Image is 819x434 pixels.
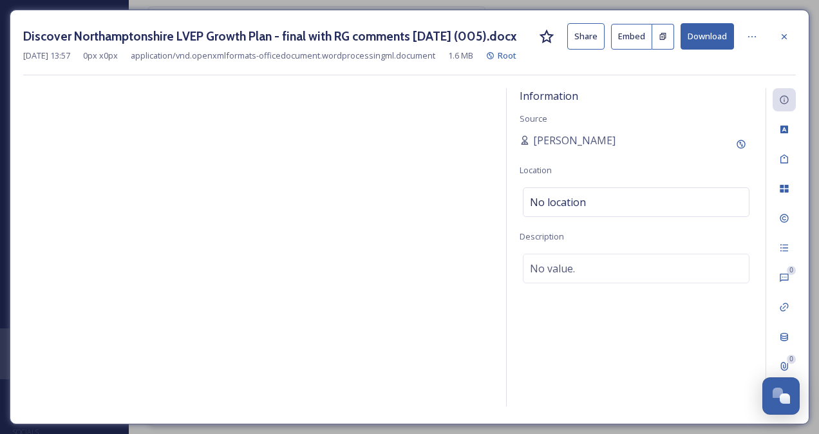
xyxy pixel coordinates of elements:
iframe: msdoc-iframe [23,88,493,411]
span: 0 px x 0 px [83,50,118,62]
span: [PERSON_NAME] [533,133,616,148]
button: Open Chat [762,377,800,415]
button: Embed [611,24,652,50]
span: No value. [530,261,575,276]
div: 0 [787,355,796,364]
div: 0 [787,266,796,275]
button: Share [567,23,605,50]
button: Download [681,23,734,50]
span: Location [520,164,552,176]
h3: Discover Northamptonshire LVEP Growth Plan - final with RG comments [DATE] (005).docx [23,27,516,46]
span: 1.6 MB [448,50,473,62]
span: Source [520,113,547,124]
span: Information [520,89,578,103]
span: No location [530,194,586,210]
span: application/vnd.openxmlformats-officedocument.wordprocessingml.document [131,50,435,62]
span: Description [520,231,564,242]
span: [DATE] 13:57 [23,50,70,62]
span: Root [498,50,516,61]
